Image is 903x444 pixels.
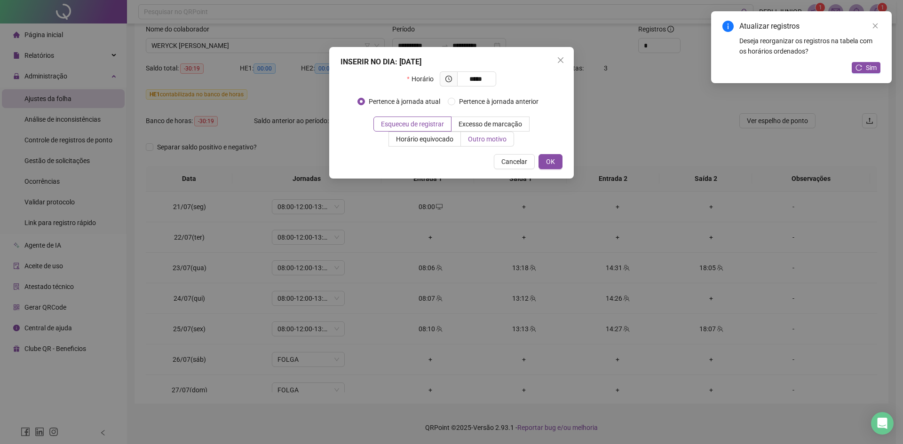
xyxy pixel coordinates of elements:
span: Excesso de marcação [459,120,522,128]
span: Outro motivo [468,135,507,143]
div: Deseja reorganizar os registros na tabela com os horários ordenados? [739,36,880,56]
span: Cancelar [501,156,527,167]
span: info-circle [722,21,734,32]
span: OK [546,156,555,167]
span: Pertence à jornada atual [365,96,444,107]
span: Pertence à jornada anterior [455,96,542,107]
div: Open Intercom Messenger [871,412,894,435]
span: close [557,56,564,64]
button: Close [553,53,568,68]
label: Horário [407,71,439,86]
span: clock-circle [445,76,452,82]
span: Horário equivocado [396,135,453,143]
div: Atualizar registros [739,21,880,32]
button: Sim [852,62,880,73]
a: Close [870,21,880,31]
span: reload [855,64,862,71]
span: Esqueceu de registrar [381,120,444,128]
button: Cancelar [494,154,535,169]
button: OK [539,154,562,169]
span: close [872,23,879,29]
span: Sim [866,62,877,73]
div: INSERIR NO DIA : [DATE] [341,56,562,68]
